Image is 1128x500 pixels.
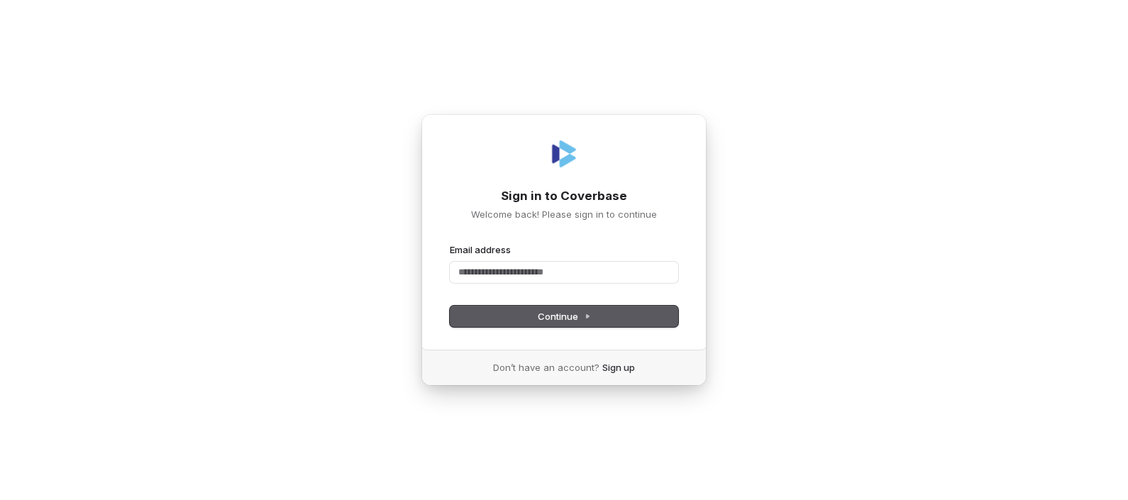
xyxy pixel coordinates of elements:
p: Welcome back! Please sign in to continue [450,208,678,221]
img: Coverbase [547,137,581,171]
span: Continue [538,310,591,323]
span: Don’t have an account? [493,361,599,374]
h1: Sign in to Coverbase [450,188,678,205]
button: Continue [450,306,678,327]
label: Email address [450,243,511,256]
a: Sign up [602,361,635,374]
